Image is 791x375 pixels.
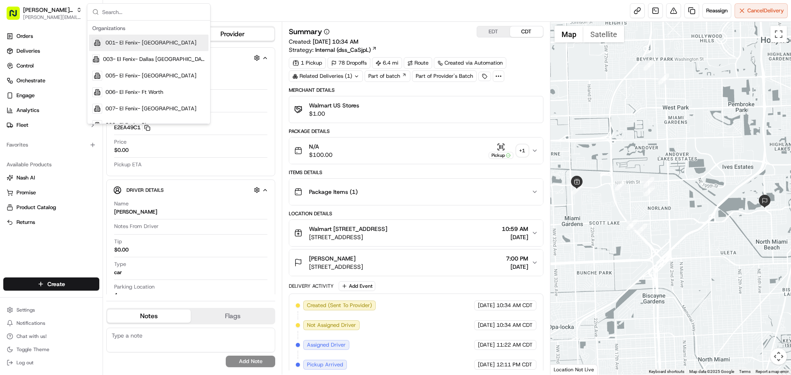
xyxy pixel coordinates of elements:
span: • [68,128,71,134]
span: 008- El Fenix- Plano [105,121,155,129]
button: Create [3,277,99,291]
span: 006- El Fenix- Ft Worth [105,89,163,96]
button: Fleet [3,119,99,132]
a: Deliveries [3,44,99,58]
span: API Documentation [78,184,132,192]
a: Product Catalog [7,204,96,211]
span: Tip [114,238,122,245]
a: 💻API Documentation [66,181,136,196]
span: 12:11 PM CDT [496,361,532,368]
span: Reassign [706,7,728,14]
button: Driver Details [113,183,268,197]
span: Package Items ( 1 ) [309,188,358,196]
button: Log out [3,357,99,368]
span: Chat with us! [16,333,47,340]
div: car [114,269,122,276]
button: Provider [191,28,274,41]
span: [DATE] [478,302,495,309]
button: Engage [3,89,99,102]
div: 1 Pickup [289,57,326,69]
div: Package Details [289,128,543,135]
button: Notifications [3,317,99,329]
span: Orders [16,33,33,40]
a: Terms (opens in new tab) [739,369,751,374]
span: 10:34 AM CDT [496,302,533,309]
button: See all [128,105,150,115]
span: Pylon [82,204,100,210]
button: Toggle fullscreen view [770,26,787,42]
button: Product Catalog [3,201,99,214]
span: [DATE] [73,128,90,134]
button: EDT [477,26,510,37]
span: [DATE] [73,150,90,156]
div: 6 [644,186,655,196]
span: Settings [16,307,35,313]
a: 📗Knowledge Base [5,181,66,196]
div: 1 [571,184,582,195]
button: Add Event [339,281,375,291]
div: 7 [644,177,654,188]
span: [DATE] [478,361,495,368]
span: Pickup ETA [114,161,142,168]
a: Analytics [3,104,99,117]
a: Created via Automation [434,57,506,69]
img: Nash [8,8,25,25]
span: Notes From Driver [114,223,159,230]
button: [PERSON_NAME] Transportation [23,6,73,14]
span: 005- El Fenix- [GEOGRAPHIC_DATA] [105,72,197,79]
span: [PERSON_NAME] [26,128,67,134]
button: Promise [3,186,99,199]
a: Route [404,57,432,69]
div: We're available if you need us! [37,87,113,93]
button: Settings [3,304,99,316]
span: Toggle Theme [16,346,49,353]
a: Part of batch [365,70,410,82]
span: [DATE] [502,233,528,241]
button: Reassign [702,3,731,18]
h3: Summary [289,28,322,35]
span: Create [47,280,65,288]
a: Nash AI [7,174,96,182]
div: Strategy: [289,46,377,54]
span: Driver Details [126,187,164,193]
a: Returns [7,219,96,226]
button: Control [3,59,99,72]
span: Product Catalog [16,204,56,211]
span: Control [16,62,34,70]
div: Items Details [289,169,543,176]
span: Orchestrate [16,77,45,84]
span: Engage [16,92,35,99]
span: [DATE] [506,263,528,271]
button: CancelDelivery [735,3,788,18]
span: 003- El Fenix- Dallas [GEOGRAPHIC_DATA][PERSON_NAME] [103,56,205,63]
button: Keyboard shortcuts [649,369,684,375]
span: 10:34 AM CDT [496,321,533,329]
span: Fleet [16,121,28,129]
div: Start new chat [37,79,135,87]
div: Pickup [489,152,513,159]
div: 4 [627,219,637,230]
div: 8 [615,180,626,191]
div: Available Products [3,158,99,171]
div: $0.00 [114,246,129,254]
div: 78 Dropoffs [328,57,370,69]
a: Promise [7,189,96,196]
span: [DATE] 10:34 AM [313,38,358,45]
span: [STREET_ADDRESS] [309,263,363,271]
div: 📗 [8,185,15,191]
a: Open this area in Google Maps (opens a new window) [552,364,580,375]
a: Orders [3,30,99,43]
span: Assigned Driver [307,341,346,349]
img: Jeff Sasse [8,142,21,155]
div: 5 [637,224,647,234]
span: $0.00 [114,147,129,154]
span: 11:22 AM CDT [496,341,533,349]
button: Returns [3,216,99,229]
img: 1736555255976-a54dd68f-1ca7-489b-9aae-adbdc363a1c4 [8,79,23,93]
span: [PERSON_NAME] [26,150,67,156]
span: Price [114,138,126,146]
span: Not Assigned Driver [307,321,356,329]
span: $100.00 [309,151,332,159]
